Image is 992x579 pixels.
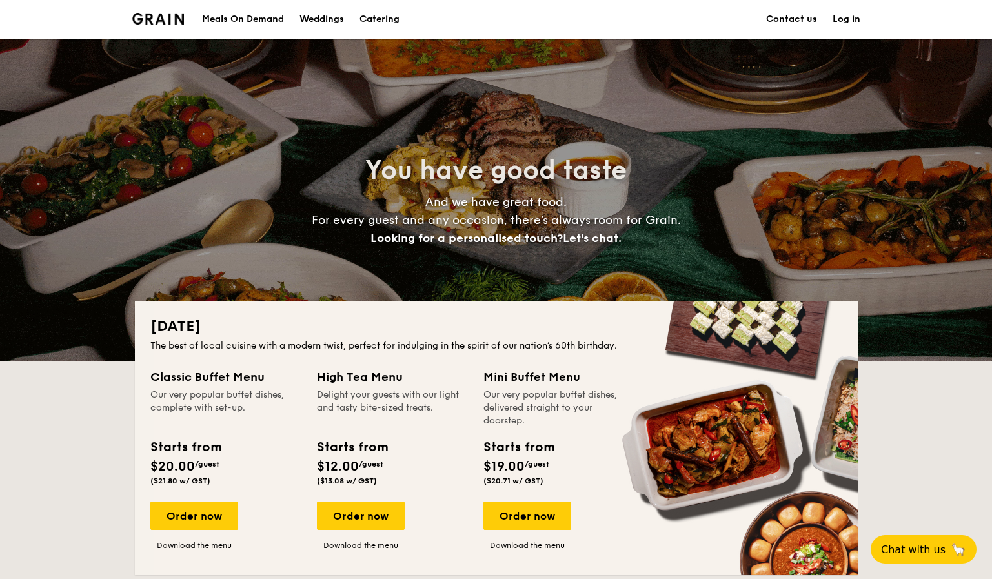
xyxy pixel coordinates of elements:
div: Starts from [483,438,554,457]
div: Starts from [150,438,221,457]
span: And we have great food. For every guest and any occasion, there’s always room for Grain. [312,195,681,245]
a: Logotype [132,13,185,25]
div: Order now [317,502,405,530]
span: ($21.80 w/ GST) [150,476,210,485]
span: Chat with us [881,543,946,556]
div: Order now [150,502,238,530]
span: $19.00 [483,459,525,474]
div: Our very popular buffet dishes, complete with set-up. [150,389,301,427]
span: ($13.08 w/ GST) [317,476,377,485]
div: Classic Buffet Menu [150,368,301,386]
span: /guest [525,460,549,469]
a: Download the menu [483,540,571,551]
div: The best of local cuisine with a modern twist, perfect for indulging in the spirit of our nation’... [150,340,842,352]
span: $20.00 [150,459,195,474]
span: /guest [359,460,383,469]
div: Our very popular buffet dishes, delivered straight to your doorstep. [483,389,634,427]
span: $12.00 [317,459,359,474]
span: Let's chat. [563,231,622,245]
div: Starts from [317,438,387,457]
span: 🦙 [951,542,966,557]
a: Download the menu [317,540,405,551]
div: Delight your guests with our light and tasty bite-sized treats. [317,389,468,427]
div: Mini Buffet Menu [483,368,634,386]
div: Order now [483,502,571,530]
div: High Tea Menu [317,368,468,386]
a: Download the menu [150,540,238,551]
span: You have good taste [365,155,627,186]
span: /guest [195,460,219,469]
h2: [DATE] [150,316,842,337]
img: Grain [132,13,185,25]
span: ($20.71 w/ GST) [483,476,543,485]
button: Chat with us🦙 [871,535,977,564]
span: Looking for a personalised touch? [370,231,563,245]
